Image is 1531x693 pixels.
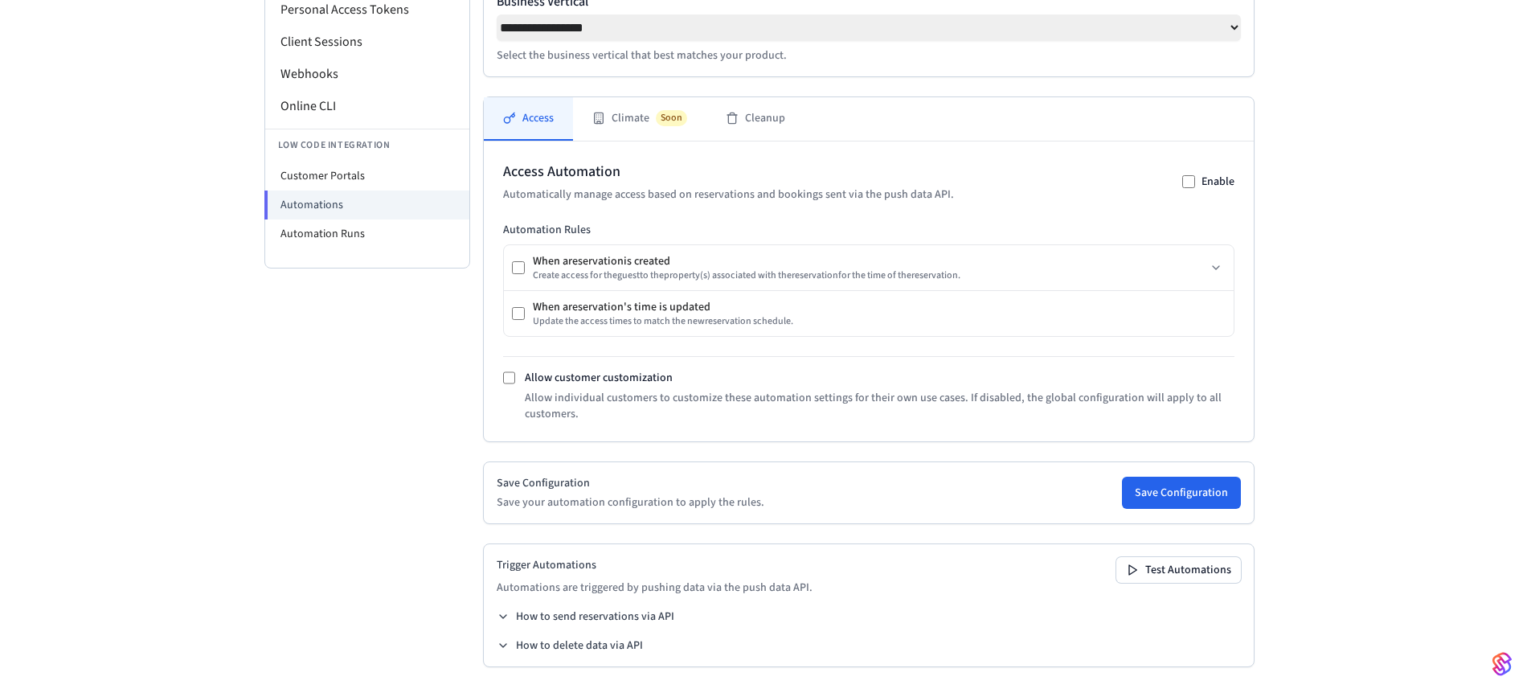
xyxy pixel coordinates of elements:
img: SeamLogoGradient.69752ec5.svg [1492,651,1512,677]
li: Low Code Integration [265,129,469,162]
p: Automations are triggered by pushing data via the push data API. [497,580,813,596]
button: Save Configuration [1122,477,1241,509]
li: Automation Runs [265,219,469,248]
label: Enable [1201,174,1234,190]
button: Cleanup [706,97,804,141]
li: Automations [264,191,469,219]
li: Client Sessions [265,26,469,58]
p: Allow individual customers to customize these automation settings for their own use cases. If dis... [525,390,1234,422]
div: When a reservation 's time is updated [533,299,793,315]
button: How to delete data via API [497,638,643,654]
span: Soon [656,110,687,126]
button: How to send reservations via API [497,609,674,625]
label: Allow customer customization [525,370,673,386]
button: ClimateSoon [573,97,706,141]
li: Customer Portals [265,162,469,191]
li: Online CLI [265,90,469,122]
h2: Save Configuration [497,475,764,491]
h2: Access Automation [503,161,954,183]
p: Select the business vertical that best matches your product. [497,47,1241,64]
div: Update the access times to match the new reservation schedule. [533,315,793,328]
p: Automatically manage access based on reservations and bookings sent via the push data API. [503,187,954,203]
p: Save your automation configuration to apply the rules. [497,494,764,511]
h2: Trigger Automations [497,557,813,573]
h3: Automation Rules [503,222,1234,238]
button: Access [484,97,573,141]
div: When a reservation is created [533,253,960,269]
div: Create access for the guest to the property (s) associated with the reservation for the time of t... [533,269,960,282]
li: Webhooks [265,58,469,90]
button: Test Automations [1116,557,1241,583]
